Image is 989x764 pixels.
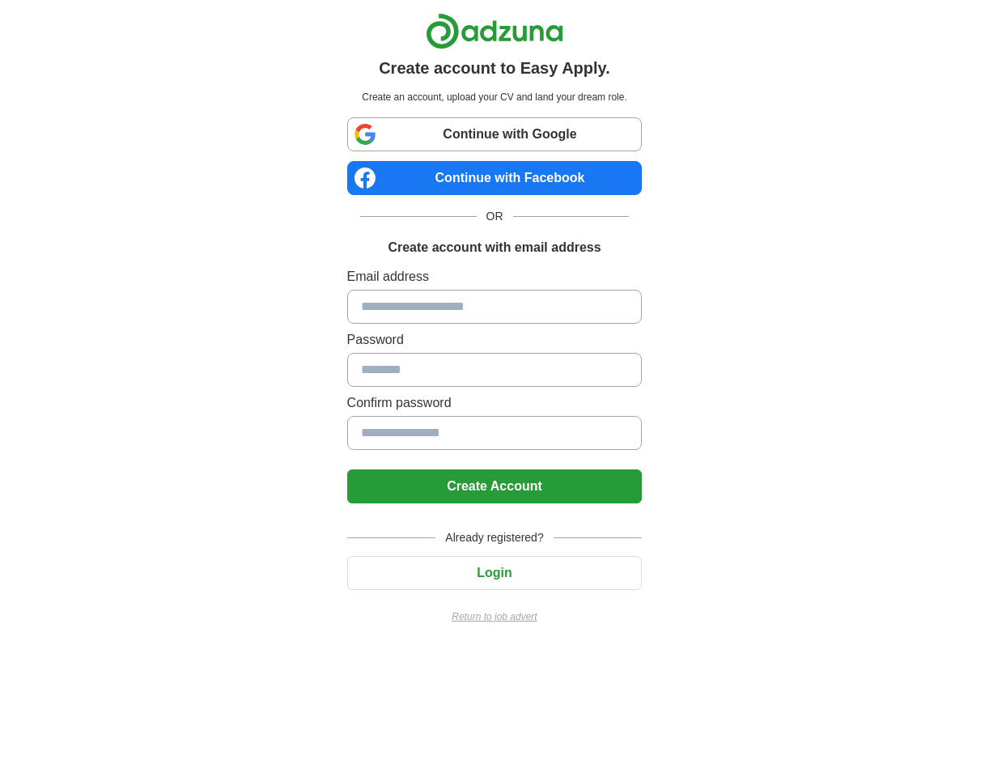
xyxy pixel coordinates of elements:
[347,556,643,590] button: Login
[347,393,643,413] label: Confirm password
[347,117,643,151] a: Continue with Google
[347,609,643,624] a: Return to job advert
[350,90,639,104] p: Create an account, upload your CV and land your dream role.
[435,529,553,546] span: Already registered?
[347,566,643,579] a: Login
[379,56,610,80] h1: Create account to Easy Apply.
[347,330,643,350] label: Password
[477,208,513,225] span: OR
[388,238,601,257] h1: Create account with email address
[347,469,643,503] button: Create Account
[347,267,643,286] label: Email address
[426,13,563,49] img: Adzuna logo
[347,161,643,195] a: Continue with Facebook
